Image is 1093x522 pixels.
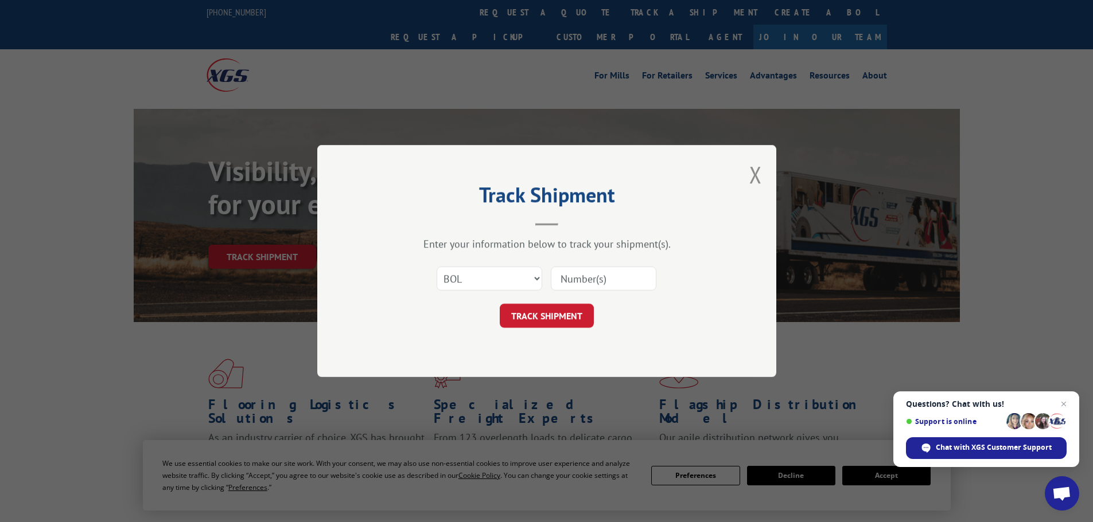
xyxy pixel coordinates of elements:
[906,437,1067,459] div: Chat with XGS Customer Support
[906,399,1067,409] span: Questions? Chat with us!
[375,187,719,209] h2: Track Shipment
[551,266,656,291] input: Number(s)
[749,159,762,190] button: Close modal
[906,417,1002,426] span: Support is online
[936,442,1052,453] span: Chat with XGS Customer Support
[375,237,719,250] div: Enter your information below to track your shipment(s).
[1045,476,1079,511] div: Open chat
[1057,397,1071,411] span: Close chat
[500,304,594,328] button: TRACK SHIPMENT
